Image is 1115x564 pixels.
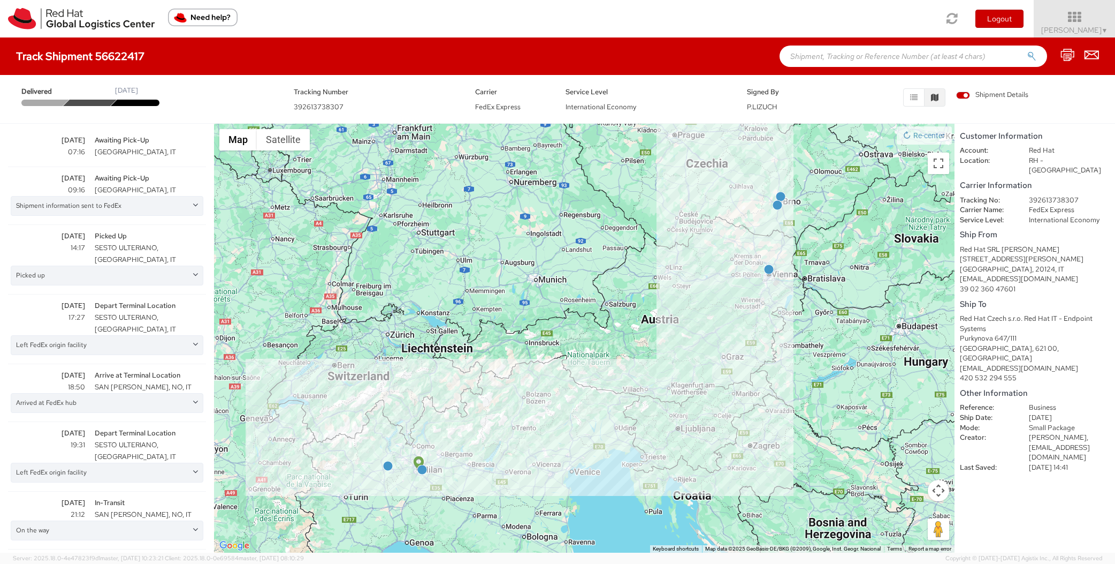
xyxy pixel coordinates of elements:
span: SESTO ULTERIANO, [GEOGRAPHIC_DATA], IT [90,242,212,266]
dt: Carrier Name: [952,205,1021,215]
div: Purkynova 647/111 [960,334,1110,344]
a: Terms [887,546,902,552]
img: rh-logistics-00dfa346123c4ec078e1.svg [8,8,155,29]
a: Report a map error [908,546,951,552]
h5: Ship From [960,230,1110,239]
span: [GEOGRAPHIC_DATA], IT [90,146,212,158]
div: Red Hat SRL [PERSON_NAME] [960,245,1110,255]
dt: Service Level: [952,215,1021,225]
span: Delivered [21,87,67,97]
a: Open this area in Google Maps (opens a new window) [217,539,252,553]
h5: Customer Information [960,132,1110,141]
dt: Account: [952,146,1021,156]
button: Drag Pegman onto the map to open Street View [928,518,949,540]
span: Server: 2025.18.0-4e47823f9d1 [13,554,163,562]
span: P.LIZUCH [747,102,777,111]
dt: Creator: [952,433,1021,443]
h5: Carrier Information [960,181,1110,190]
button: Toggle fullscreen view [928,153,949,174]
dt: Location: [952,156,1021,166]
button: Re-center [897,126,952,145]
button: Show satellite imagery [257,129,310,151]
div: 39 02 360 47601 [960,284,1110,295]
span: [DATE] [3,230,90,242]
span: [DATE] [3,370,90,381]
span: [DATE] [3,427,90,439]
span: In-Transit [90,497,212,509]
span: 19:31 [3,439,90,451]
h5: Other Information [960,389,1110,398]
div: Left FedEx origin facility [11,335,203,355]
span: 18:50 [3,381,90,393]
div: 420 532 294 555 [960,373,1110,383]
button: Show street map [219,129,257,151]
span: 21:12 [3,509,90,521]
span: SAN [PERSON_NAME], NO, IT [90,381,212,393]
h5: Tracking Number [294,88,459,96]
label: Shipment Details [956,90,1028,102]
span: Awaiting Pick-Up [90,134,212,146]
div: [DATE] [115,86,138,96]
img: Google [217,539,252,553]
div: Red Hat Czech s.r.o. Red Hat IT - Endpoint Systems [960,314,1110,334]
span: [DATE] [3,134,90,146]
h4: Track Shipment 56622417 [16,50,144,62]
span: Depart Terminal Location [90,300,212,312]
div: On the way [11,521,203,540]
h5: Service Level [566,88,731,96]
dt: Reference: [952,403,1021,413]
div: [STREET_ADDRESS][PERSON_NAME] [960,254,1110,265]
span: Arrive at Terminal Location [90,370,212,381]
h5: Signed By [747,88,822,96]
span: [DATE] [3,172,90,184]
span: 14:17 [3,242,90,254]
span: Shipment Details [956,90,1028,100]
span: International Economy [566,102,636,111]
span: [PERSON_NAME] [1041,25,1108,35]
span: Awaiting Pick-Up [90,172,212,184]
span: 09:16 [3,184,90,196]
div: Picked up [11,266,203,285]
span: Map data ©2025 GeoBasis-DE/BKG (©2009), Google, Inst. Geogr. Nacional [705,546,881,552]
span: FedEx Express [475,102,521,111]
span: SAN [PERSON_NAME], NO, IT [90,509,212,521]
span: SESTO ULTERIANO, [GEOGRAPHIC_DATA], IT [90,312,212,335]
span: Picked Up [90,230,212,242]
span: [DATE] [3,497,90,509]
button: Keyboard shortcuts [653,545,699,553]
span: Depart Terminal Location [90,427,212,439]
button: Need help? [168,9,238,26]
div: [GEOGRAPHIC_DATA], 20124, IT [960,265,1110,275]
h5: Ship To [960,300,1110,309]
button: Logout [975,10,1024,28]
span: master, [DATE] 08:10:29 [239,554,304,562]
span: [PERSON_NAME], [1029,433,1088,442]
span: 17:27 [3,312,90,324]
div: Arrived at FedEx hub [11,393,203,413]
span: Copyright © [DATE]-[DATE] Agistix Inc., All Rights Reserved [945,554,1102,563]
div: [EMAIL_ADDRESS][DOMAIN_NAME] [960,364,1110,374]
div: [GEOGRAPHIC_DATA], 621 00, [GEOGRAPHIC_DATA] [960,344,1110,364]
dt: Mode: [952,423,1021,433]
span: [DATE] [3,300,90,312]
span: 392613738307 [294,102,343,111]
dt: Last Saved: [952,463,1021,473]
span: SESTO ULTERIANO, [GEOGRAPHIC_DATA], IT [90,439,212,463]
span: master, [DATE] 10:23:21 [100,554,163,562]
button: Map camera controls [928,480,949,501]
span: ▼ [1102,26,1108,35]
div: Left FedEx origin facility [11,463,203,483]
span: 07:16 [3,146,90,158]
div: Shipment information sent to FedEx [11,196,203,216]
span: [GEOGRAPHIC_DATA], IT [90,184,212,196]
h5: Carrier [475,88,550,96]
div: [EMAIL_ADDRESS][DOMAIN_NAME] [960,274,1110,284]
span: Client: 2025.18.0-0e69584 [165,554,304,562]
dt: Tracking No: [952,195,1021,206]
dt: Ship Date: [952,413,1021,423]
input: Shipment, Tracking or Reference Number (at least 4 chars) [780,46,1047,67]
